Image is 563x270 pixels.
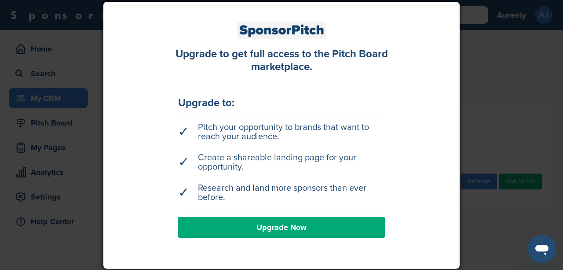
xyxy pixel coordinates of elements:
div: Upgrade to: [178,98,385,108]
span: ✓ [178,188,189,197]
li: Create a shareable landing page for your opportunity. [178,149,385,176]
div: Upgrade to get full access to the Pitch Board marketplace. [165,48,398,74]
a: Upgrade Now [178,217,385,238]
li: Research and land more sponsors than ever before. [178,179,385,207]
li: Pitch your opportunity to brands that want to reach your audience. [178,118,385,146]
span: ✓ [178,127,189,137]
iframe: Button to launch messaging window [528,235,556,263]
span: ✓ [178,158,189,167]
